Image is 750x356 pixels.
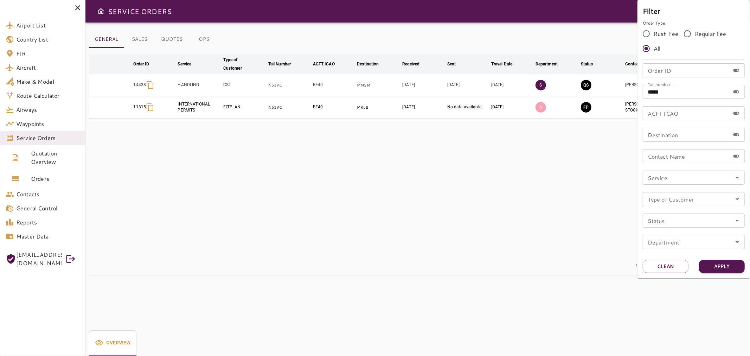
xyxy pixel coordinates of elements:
h6: Filter [643,5,745,17]
div: rushFeeOrder [643,26,745,56]
span: All [654,44,660,53]
p: Order Type [643,20,745,26]
button: Open [732,216,742,225]
span: Regular Fee [695,30,726,38]
span: Rush Fee [654,30,678,38]
button: Open [732,173,742,183]
button: Apply [699,260,745,273]
button: Open [732,237,742,247]
button: Open [732,194,742,204]
button: Clean [643,260,688,273]
label: Tail number [648,82,671,88]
